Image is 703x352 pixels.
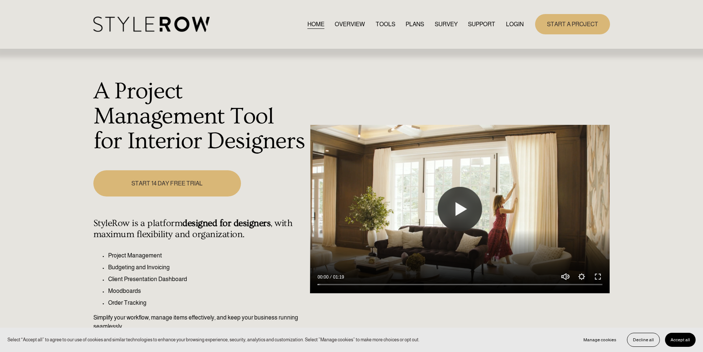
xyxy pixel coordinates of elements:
a: PLANS [406,19,424,29]
input: Seek [317,282,602,287]
button: Decline all [627,333,660,347]
strong: designed for designers [182,218,270,229]
p: Order Tracking [108,298,306,307]
p: Simplify your workflow, manage items effectively, and keep your business running seamlessly. [93,313,306,331]
a: TOOLS [376,19,395,29]
span: Accept all [671,337,690,342]
p: Moodboards [108,287,306,295]
h1: A Project Management Tool for Interior Designers [93,79,306,154]
p: Project Management [108,251,306,260]
img: StyleRow [93,17,210,32]
h4: StyleRow is a platform , with maximum flexibility and organization. [93,218,306,240]
a: LOGIN [506,19,524,29]
a: START 14 DAY FREE TRIAL [93,170,241,196]
div: Duration [330,273,346,281]
p: Budgeting and Invoicing [108,263,306,272]
a: HOME [307,19,324,29]
p: Select “Accept all” to agree to our use of cookies and similar technologies to enhance your brows... [7,336,420,343]
a: SURVEY [435,19,458,29]
a: OVERVIEW [335,19,365,29]
button: Manage cookies [578,333,622,347]
span: Decline all [633,337,654,342]
button: Play [438,187,482,231]
p: Client Presentation Dashboard [108,275,306,284]
a: START A PROJECT [535,14,610,34]
a: folder dropdown [468,19,495,29]
span: Manage cookies [583,337,616,342]
span: SUPPORT [468,20,495,29]
button: Accept all [665,333,696,347]
div: Current time [317,273,330,281]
